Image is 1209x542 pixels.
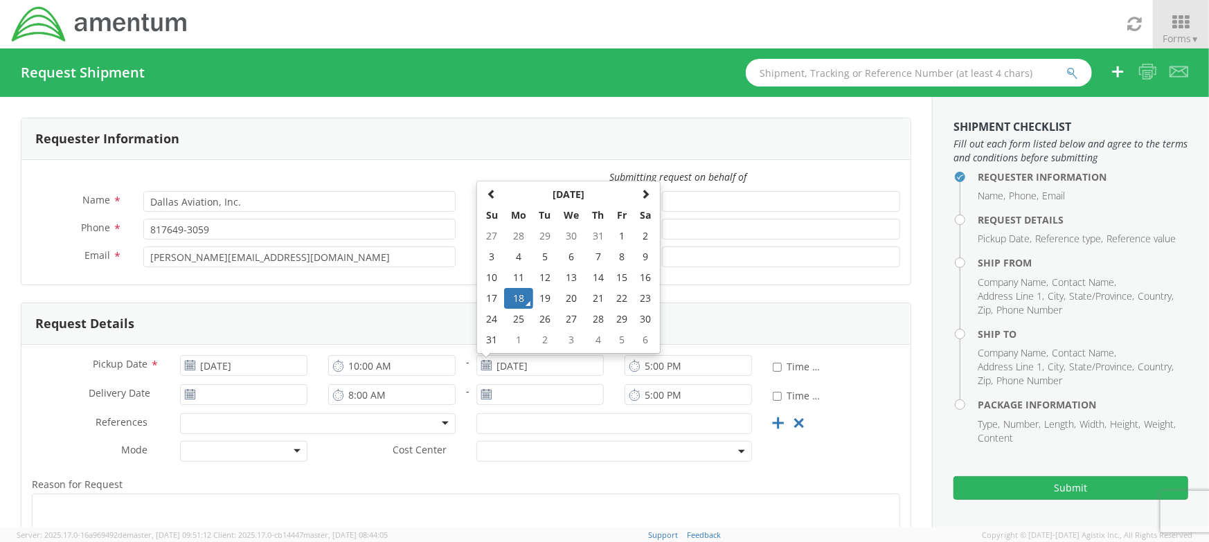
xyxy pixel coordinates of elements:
[953,476,1188,500] button: Submit
[480,288,504,309] td: 17
[533,288,557,309] td: 19
[480,226,504,246] td: 27
[978,431,1013,445] li: Content
[504,267,533,288] td: 11
[611,309,634,329] td: 29
[586,226,610,246] td: 31
[978,417,1000,431] li: Type
[978,399,1188,410] h4: Package Information
[773,387,826,403] label: Time Definite
[1048,289,1066,303] li: City
[1044,417,1076,431] li: Length
[773,358,826,374] label: Time Definite
[953,137,1188,165] span: Fill out each form listed below and agree to the terms and conditions before submitting
[504,205,533,226] th: Mo
[1052,346,1116,360] li: Contact Name
[634,267,657,288] td: 16
[978,172,1188,182] h4: Requester Information
[1052,275,1116,289] li: Contact Name
[533,309,557,329] td: 26
[609,170,746,183] i: Submitting request on behalf of
[557,226,586,246] td: 30
[504,184,634,205] th: Select Month
[634,226,657,246] td: 2
[773,392,782,401] input: Time Definite
[1048,360,1066,374] li: City
[586,329,610,350] td: 4
[303,530,388,540] span: master, [DATE] 08:44:05
[213,530,388,540] span: Client: 2025.17.0-cb14447
[10,5,189,44] img: dyn-intl-logo-049831509241104b2a82.png
[634,329,657,350] td: 6
[688,530,722,540] a: Feedback
[533,267,557,288] td: 12
[1080,417,1107,431] li: Width
[1138,360,1174,374] li: Country
[557,288,586,309] td: 20
[504,309,533,329] td: 25
[634,246,657,267] td: 9
[504,246,533,267] td: 4
[557,267,586,288] td: 13
[978,360,1044,374] li: Address Line 1
[634,205,657,226] th: Sa
[96,415,147,428] span: References
[1069,360,1134,374] li: State/Province
[504,288,533,309] td: 18
[17,530,211,540] span: Server: 2025.17.0-16a969492de
[487,189,496,199] span: Previous Month
[480,309,504,329] td: 24
[586,246,610,267] td: 7
[504,226,533,246] td: 28
[557,329,586,350] td: 3
[93,357,147,370] span: Pickup Date
[996,374,1062,388] li: Phone Number
[1042,189,1065,203] li: Email
[978,346,1048,360] li: Company Name
[32,478,123,491] span: Reason for Request
[996,303,1062,317] li: Phone Number
[89,386,150,402] span: Delivery Date
[611,246,634,267] td: 8
[1191,33,1199,45] span: ▼
[611,205,634,226] th: Fr
[1144,417,1176,431] li: Weight
[953,121,1188,134] h3: Shipment Checklist
[35,132,179,146] h3: Requester Information
[611,267,634,288] td: 15
[611,329,634,350] td: 5
[611,226,634,246] td: 1
[533,329,557,350] td: 2
[773,363,782,372] input: Time Definite
[557,205,586,226] th: We
[480,267,504,288] td: 10
[1069,289,1134,303] li: State/Province
[978,189,1005,203] li: Name
[982,530,1192,541] span: Copyright © [DATE]-[DATE] Agistix Inc., All Rights Reserved
[504,329,533,350] td: 1
[480,205,504,226] th: Su
[557,309,586,329] td: 27
[1110,417,1140,431] li: Height
[533,205,557,226] th: Tu
[393,443,447,459] span: Cost Center
[586,288,610,309] td: 21
[634,309,657,329] td: 30
[533,226,557,246] td: 29
[634,288,657,309] td: 23
[586,309,610,329] td: 28
[746,59,1092,87] input: Shipment, Tracking or Reference Number (at least 4 chars)
[611,288,634,309] td: 22
[641,189,650,199] span: Next Month
[1009,189,1039,203] li: Phone
[978,329,1188,339] h4: Ship To
[978,374,993,388] li: Zip
[35,317,134,331] h3: Request Details
[127,530,211,540] span: master, [DATE] 09:51:12
[978,303,993,317] li: Zip
[1003,417,1041,431] li: Number
[85,249,111,262] span: Email
[82,221,111,234] span: Phone
[121,443,147,456] span: Mode
[21,65,145,80] h4: Request Shipment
